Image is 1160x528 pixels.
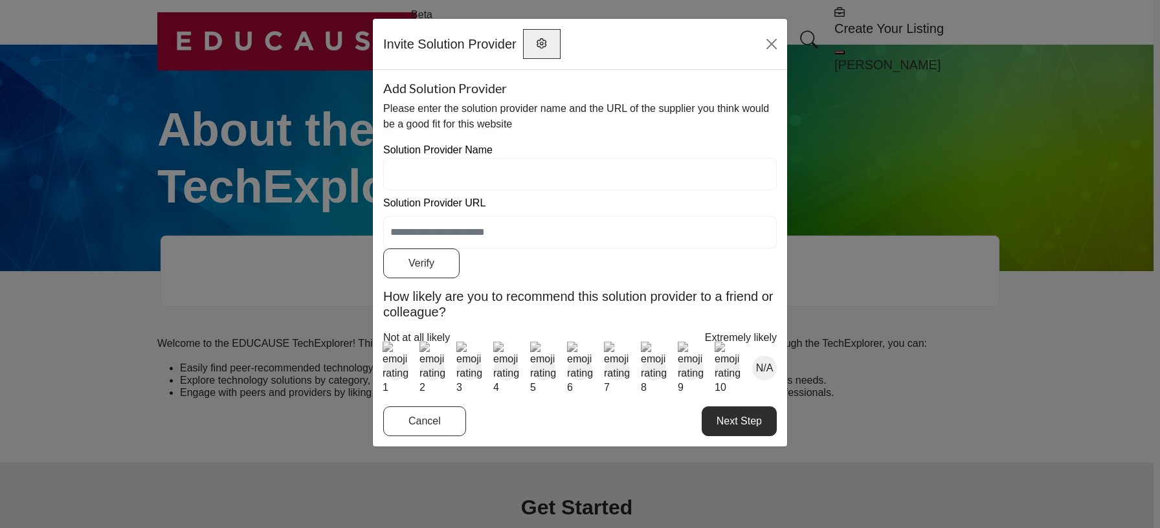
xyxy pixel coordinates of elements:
[493,342,519,395] img: emoji rating 4
[383,248,460,278] button: Verify
[383,342,408,395] img: emoji rating 1
[705,332,777,343] span: Extremely likely
[678,342,704,395] img: emoji rating 9
[383,195,485,211] label: Solution Provider URL
[383,34,517,54] h1: Invite Solution Provider
[530,342,556,395] img: emoji rating 5
[604,342,630,395] img: emoji rating 7
[567,342,593,395] img: emoji rating 6
[715,342,741,395] img: emoji rating 10
[702,406,777,436] button: Next Step
[383,289,777,320] h3: How likely are you to recommend this solution provider to a friend or colleague?
[761,34,782,54] button: Close
[641,342,667,395] img: emoji rating 8
[383,80,777,96] h5: Add Solution Provider
[383,406,466,436] button: Cancel
[383,332,450,343] span: Not at all likely
[383,216,777,248] input: Enter Website URL
[383,142,493,158] label: Solution Provider Name
[383,101,777,132] p: Please enter the solution provider name and the URL of the supplier you think would be a good fit...
[419,342,445,395] img: emoji rating 2
[756,361,774,375] span: N/A
[456,342,482,395] img: emoji rating 3
[383,158,777,190] input: Supplier Name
